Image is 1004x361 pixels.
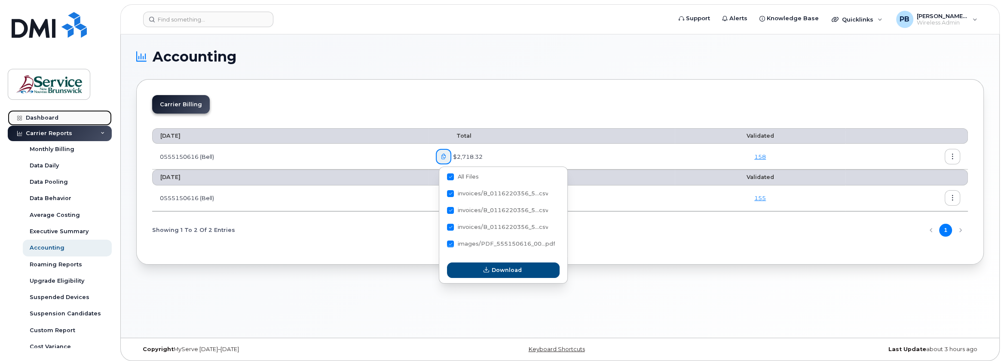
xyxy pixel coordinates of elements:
[447,242,555,249] span: images/PDF_555150616_006_0000000000.pdf
[447,262,560,278] button: Download
[888,346,926,352] strong: Last Update
[447,209,548,215] span: invoices/B_0116220356_555150616_20072025_MOB.csv
[451,153,483,161] span: $2,718.32
[528,346,585,352] a: Keyboard Shortcuts
[143,346,174,352] strong: Copyright
[152,185,428,211] td: 0555150616 (Bell)
[457,224,548,230] span: invoices/B_0116220356_5...csv
[457,190,548,197] span: invoices/B_0116220356_5...csv
[447,192,548,198] span: invoices/B_0116220356_555150616_20072025_ACC.csv
[754,194,766,201] a: 155
[153,50,236,63] span: Accounting
[152,128,428,144] th: [DATE]
[754,153,766,160] a: 158
[447,225,548,232] span: invoices/B_0116220356_555150616_20072025_DTL.csv
[675,128,845,144] th: Validated
[152,144,428,170] td: 0555150616 (Bell)
[675,170,845,185] th: Validated
[939,224,952,237] button: Page 1
[457,241,555,247] span: images/PDF_555150616_00...pdf
[152,170,428,185] th: [DATE]
[136,346,419,353] div: MyServe [DATE]–[DATE]
[457,173,478,180] span: All Files
[152,224,235,237] span: Showing 1 To 2 Of 2 Entries
[436,133,471,139] span: Total
[436,174,471,180] span: Total
[492,266,522,274] span: Download
[457,207,548,213] span: invoices/B_0116220356_5...csv
[701,346,984,353] div: about 3 hours ago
